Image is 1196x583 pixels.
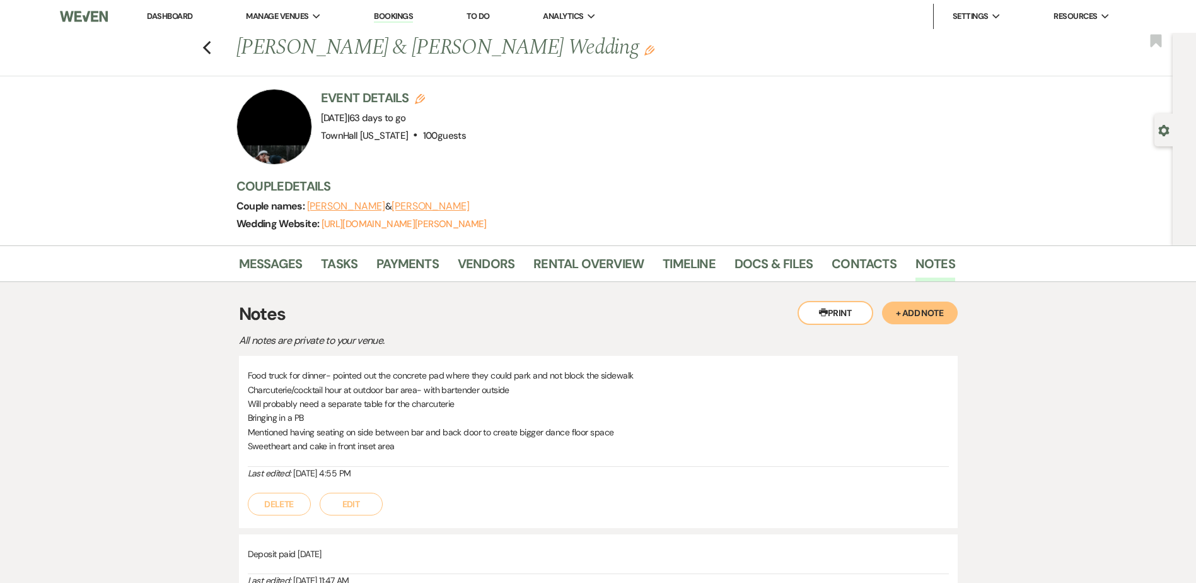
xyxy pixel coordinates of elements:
[374,11,413,23] a: Bookings
[882,302,958,324] button: + Add Note
[239,333,680,349] p: All notes are private to your venue.
[321,89,466,107] h3: Event Details
[347,112,406,124] span: |
[349,112,406,124] span: 63 days to go
[1158,124,1170,136] button: Open lead details
[392,201,470,211] button: [PERSON_NAME]
[248,547,949,561] p: Deposit paid [DATE]
[321,254,357,281] a: Tasks
[832,254,897,281] a: Contacts
[307,201,385,211] button: [PERSON_NAME]
[246,10,308,23] span: Manage Venues
[248,439,949,453] p: Sweetheart and cake in front inset area
[644,44,654,56] button: Edit
[248,383,949,397] p: Charcuterie/cocktail hour at outdoor bar area- with bartender outside
[543,10,583,23] span: Analytics
[248,467,949,480] div: [DATE] 4:55 PM
[321,112,406,124] span: [DATE]
[248,397,949,411] p: Will probably need a separate table for the charcuterie
[322,218,487,230] a: [URL][DOMAIN_NAME][PERSON_NAME]
[248,468,291,479] i: Last edited:
[248,425,949,439] p: Mentioned having seating on side between bar and back door to create bigger dance floor space
[248,411,949,425] p: Bringing in a PB
[248,493,311,515] button: Delete
[60,3,108,30] img: Weven Logo
[236,199,307,213] span: Couple names:
[467,11,490,21] a: To Do
[239,301,958,327] h3: Notes
[376,254,439,281] a: Payments
[239,254,303,281] a: Messages
[236,177,943,195] h3: Couple Details
[320,493,383,515] button: Edit
[248,368,949,382] p: Food truck for dinner- pointed out the concrete pad where they could park and not block the sidewalk
[423,129,466,142] span: 100 guests
[734,254,813,281] a: Docs & Files
[321,129,409,142] span: TownHall [US_STATE]
[307,200,470,213] span: &
[458,254,514,281] a: Vendors
[236,217,322,230] span: Wedding Website:
[915,254,955,281] a: Notes
[663,254,716,281] a: Timeline
[533,254,644,281] a: Rental Overview
[147,11,192,21] a: Dashboard
[1054,10,1097,23] span: Resources
[953,10,989,23] span: Settings
[236,33,801,63] h1: [PERSON_NAME] & [PERSON_NAME] Wedding
[798,301,873,325] button: Print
